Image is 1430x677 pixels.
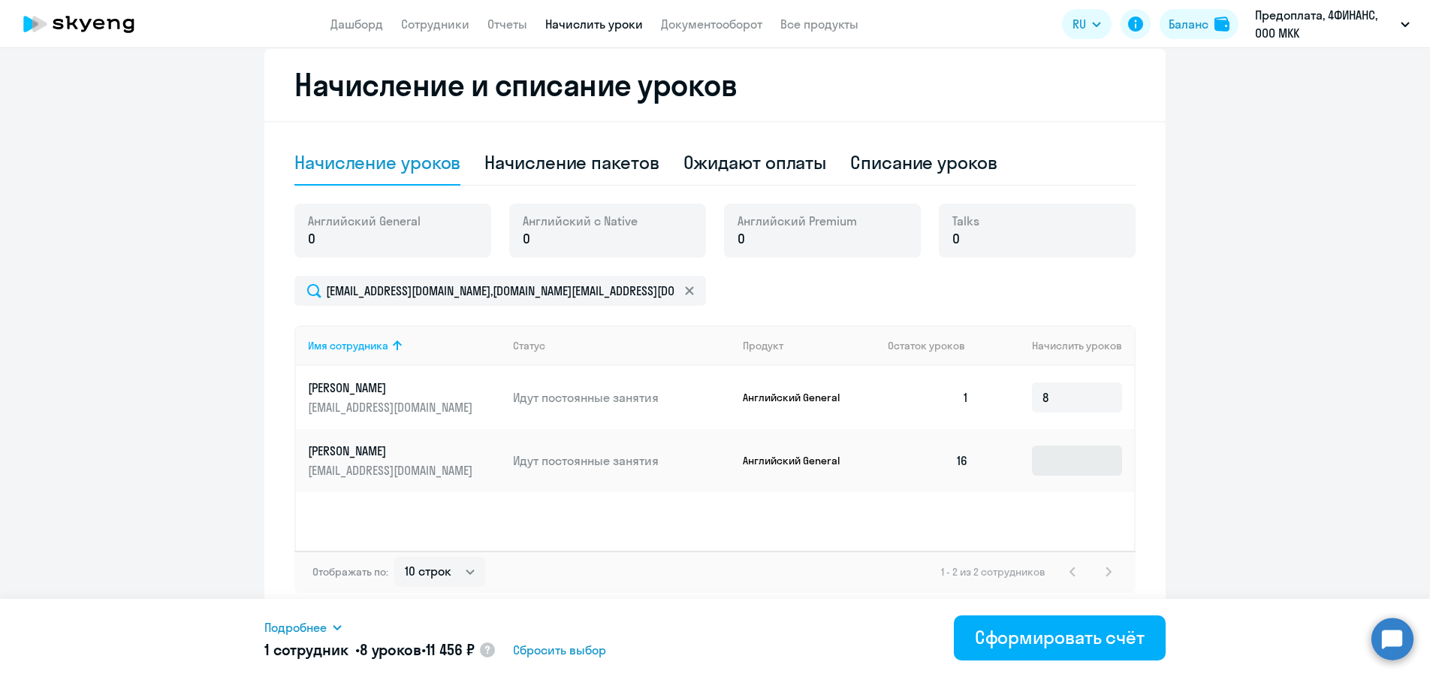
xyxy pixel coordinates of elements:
button: Сформировать счёт [954,615,1166,660]
span: RU [1072,15,1086,33]
div: Статус [513,339,545,352]
span: Остаток уроков [888,339,965,352]
span: Talks [952,213,979,229]
p: Английский General [743,454,855,467]
p: [EMAIL_ADDRESS][DOMAIN_NAME] [308,462,476,479]
span: Английский General [308,213,421,229]
span: Английский Premium [738,213,857,229]
th: Начислить уроков [981,325,1134,366]
a: Все продукты [780,17,858,32]
input: Поиск по имени, email, продукту или статусу [294,276,706,306]
span: 0 [738,229,745,249]
span: 0 [308,229,315,249]
p: [PERSON_NAME] [308,443,476,459]
a: Дашборд [330,17,383,32]
a: Сотрудники [401,17,469,32]
a: Начислить уроки [545,17,643,32]
h2: Начисление и списание уроков [294,67,1136,103]
div: Имя сотрудника [308,339,388,352]
button: Балансbalance [1160,9,1238,39]
img: balance [1214,17,1229,32]
span: 1 - 2 из 2 сотрудников [941,565,1045,579]
span: Подробнее [264,618,327,636]
button: RU [1062,9,1112,39]
div: Продукт [743,339,876,352]
div: Имя сотрудника [308,339,501,352]
span: 11 456 ₽ [426,640,475,659]
div: Списание уроков [850,150,997,174]
span: Отображать по: [312,565,388,579]
button: Предоплата, 4ФИНАНС, ООО МКК [1247,6,1417,42]
span: Сбросить выбор [513,641,606,659]
p: Идут постоянные занятия [513,389,731,406]
td: 16 [876,429,981,492]
p: [EMAIL_ADDRESS][DOMAIN_NAME] [308,399,476,416]
div: Сформировать счёт [975,625,1145,649]
a: [PERSON_NAME][EMAIL_ADDRESS][DOMAIN_NAME] [308,443,501,479]
div: Статус [513,339,731,352]
a: [PERSON_NAME][EMAIL_ADDRESS][DOMAIN_NAME] [308,379,501,416]
p: Английский General [743,391,855,404]
h5: 1 сотрудник • • [264,639,474,660]
div: Начисление пакетов [484,150,659,174]
div: Продукт [743,339,783,352]
a: Отчеты [487,17,527,32]
div: Начисление уроков [294,150,460,174]
span: 0 [523,229,530,249]
span: 0 [952,229,960,249]
div: Баланс [1169,15,1208,33]
p: Идут постоянные занятия [513,452,731,469]
td: 1 [876,366,981,429]
span: Английский с Native [523,213,638,229]
div: Ожидают оплаты [683,150,827,174]
div: Остаток уроков [888,339,981,352]
span: 8 уроков [360,640,421,659]
p: Предоплата, 4ФИНАНС, ООО МКК [1255,6,1395,42]
a: Документооборот [661,17,762,32]
p: [PERSON_NAME] [308,379,476,396]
